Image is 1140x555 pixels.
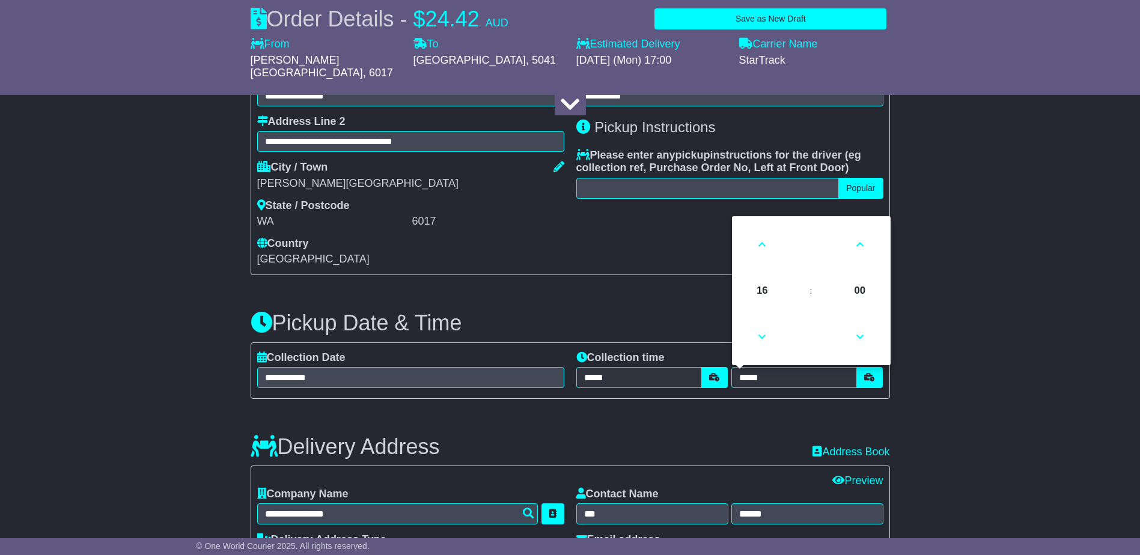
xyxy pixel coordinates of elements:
[425,7,480,31] span: 24.42
[257,488,349,501] label: Company Name
[790,270,832,311] td: :
[739,38,818,51] label: Carrier Name
[576,533,660,547] label: Email address
[576,149,861,174] span: eg collection ref, Purchase Order No, Left at Front Door
[257,115,346,129] label: Address Line 2
[251,6,508,32] div: Order Details -
[257,177,564,190] div: [PERSON_NAME][GEOGRAPHIC_DATA]
[745,223,780,266] a: Increment Hour
[576,351,665,365] label: Collection time
[413,54,526,66] span: [GEOGRAPHIC_DATA]
[739,54,890,67] div: StarTrack
[812,446,889,458] a: Address Book
[844,274,876,307] span: Pick Minute
[594,119,715,135] span: Pickup Instructions
[257,199,350,213] label: State / Postcode
[576,38,727,51] label: Estimated Delivery
[413,38,439,51] label: To
[412,215,564,228] div: 6017
[576,54,727,67] div: [DATE] (Mon) 17:00
[196,541,370,551] span: © One World Courier 2025. All rights reserved.
[526,54,556,66] span: , 5041
[251,435,440,459] h3: Delivery Address
[251,311,890,335] h3: Pickup Date & Time
[745,315,780,359] a: Decrement Hour
[832,475,883,487] a: Preview
[486,17,508,29] span: AUD
[576,149,883,175] label: Please enter any instructions for the driver ( )
[257,351,346,365] label: Collection Date
[576,488,659,501] label: Contact Name
[838,178,883,199] button: Popular
[257,237,309,250] label: Country
[363,67,393,79] span: , 6017
[257,215,409,228] div: WA
[257,253,370,265] span: [GEOGRAPHIC_DATA]
[257,161,328,174] label: City / Town
[675,149,710,161] span: pickup
[251,54,363,79] span: [PERSON_NAME][GEOGRAPHIC_DATA]
[251,38,290,51] label: From
[654,8,886,29] button: Save as New Draft
[257,533,386,547] label: Delivery Address Type
[413,7,425,31] span: $
[842,315,877,359] a: Decrement Minute
[746,274,778,307] span: Pick Hour
[842,223,877,266] a: Increment Minute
